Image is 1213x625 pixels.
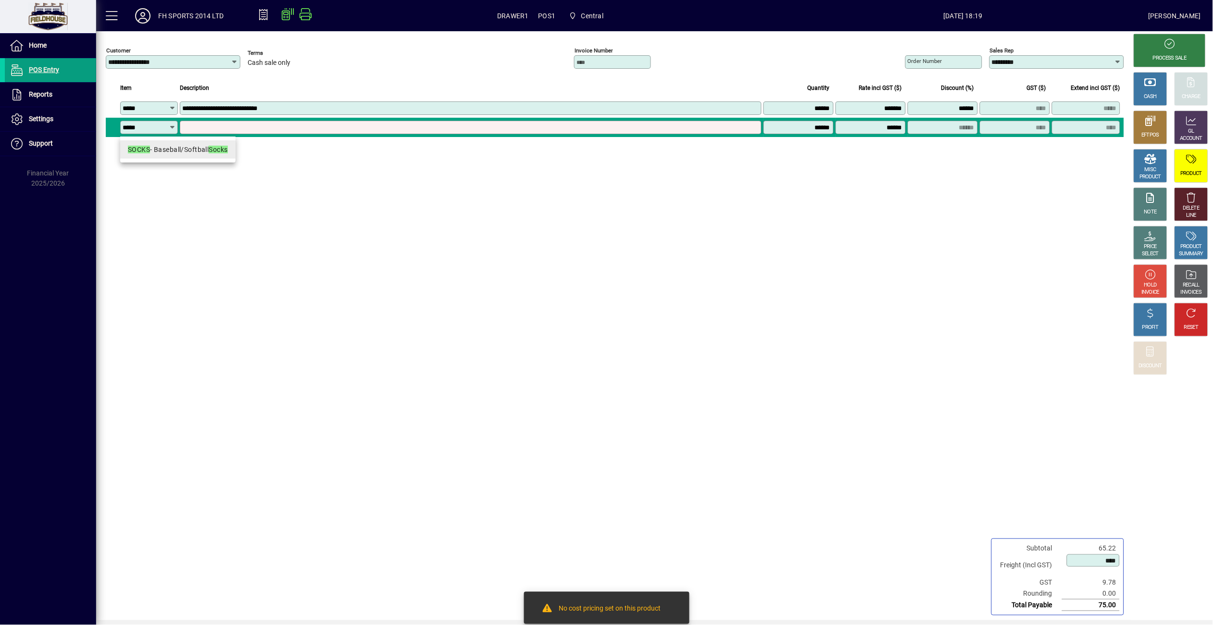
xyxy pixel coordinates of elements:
[1071,83,1120,93] span: Extend incl GST ($)
[996,600,1062,611] td: Total Payable
[1183,205,1200,212] div: DELETE
[127,7,158,25] button: Profile
[996,543,1062,554] td: Subtotal
[29,66,59,74] span: POS Entry
[1144,93,1157,100] div: CASH
[128,145,228,155] div: - Baseball/Softball
[128,146,150,153] em: SOCKS
[1179,250,1203,258] div: SUMMARY
[209,146,227,153] em: Socks
[996,588,1062,600] td: Rounding
[29,41,47,49] span: Home
[1149,8,1201,24] div: [PERSON_NAME]
[1184,324,1199,331] div: RESET
[565,7,607,25] span: Central
[120,83,132,93] span: Item
[1062,600,1120,611] td: 75.00
[497,8,528,24] span: DRAWER1
[996,554,1062,577] td: Freight (Incl GST)
[120,140,236,159] mat-option: SOCKS - Baseball/Softball Socks
[158,8,224,24] div: FH SPORTS 2014 LTD
[5,107,96,131] a: Settings
[1142,250,1159,258] div: SELECT
[1139,174,1161,181] div: PRODUCT
[1142,132,1160,139] div: EFTPOS
[908,58,942,64] mat-label: Order number
[1142,324,1159,331] div: PROFIT
[5,83,96,107] a: Reports
[5,34,96,58] a: Home
[1144,243,1157,250] div: PRICE
[778,8,1149,24] span: [DATE] 18:19
[1187,212,1196,219] div: LINE
[581,8,603,24] span: Central
[29,139,53,147] span: Support
[1144,282,1157,289] div: HOLD
[941,83,974,93] span: Discount (%)
[559,603,661,615] div: No cost pricing set on this product
[29,90,52,98] span: Reports
[1180,170,1202,177] div: PRODUCT
[248,50,305,56] span: Terms
[575,47,613,54] mat-label: Invoice number
[1181,289,1201,296] div: INVOICES
[1180,243,1202,250] div: PRODUCT
[29,115,53,123] span: Settings
[1141,289,1159,296] div: INVOICE
[1180,135,1202,142] div: ACCOUNT
[1062,588,1120,600] td: 0.00
[1027,83,1046,93] span: GST ($)
[808,83,830,93] span: Quantity
[248,59,290,67] span: Cash sale only
[990,47,1014,54] mat-label: Sales rep
[1188,128,1195,135] div: GL
[106,47,131,54] mat-label: Customer
[5,132,96,156] a: Support
[1183,282,1200,289] div: RECALL
[1145,166,1156,174] div: MISC
[1153,55,1187,62] div: PROCESS SALE
[180,83,209,93] span: Description
[1062,577,1120,588] td: 9.78
[1062,543,1120,554] td: 65.22
[1139,362,1162,370] div: DISCOUNT
[1182,93,1201,100] div: CHARGE
[1144,209,1157,216] div: NOTE
[859,83,902,93] span: Rate incl GST ($)
[996,577,1062,588] td: GST
[538,8,556,24] span: POS1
